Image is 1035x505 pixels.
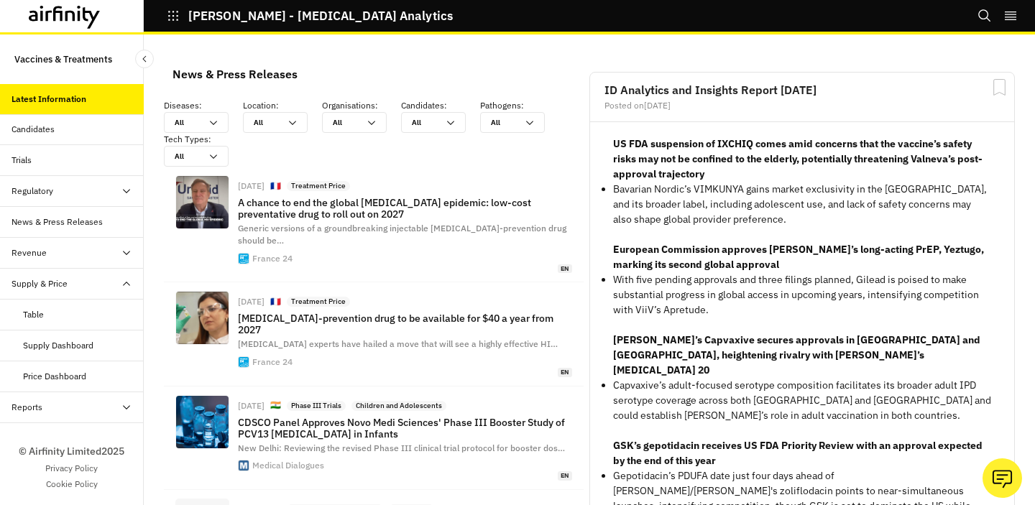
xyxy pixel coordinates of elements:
p: Capvaxive’s adult-focused serotype composition facilitates its broader adult IPD serotype coverag... [613,378,991,423]
span: Generic versions of a groundbreaking injectable [MEDICAL_DATA]-prevention drug should be … [238,223,566,246]
p: [MEDICAL_DATA]-prevention drug to be available for $40 a year from 2027 [238,312,572,335]
div: [DATE] [238,297,264,306]
p: With five pending approvals and three filings planned, Gilead is poised to make substantial progr... [613,272,991,318]
p: Children and Adolescents [356,401,442,411]
p: [PERSON_NAME] - [MEDICAL_DATA] Analytics [188,9,453,22]
p: Pathogens : [480,99,559,112]
button: Ask our analysts [983,458,1022,498]
button: [PERSON_NAME] - [MEDICAL_DATA] Analytics [167,4,453,28]
img: EN-20250927-181833-182602-CS.jpg [176,176,229,228]
img: favicon.ico [239,460,249,471]
p: Organisations : [322,99,401,112]
strong: GSK’s gepotidacin receives US FDA Priority Review with an approval expected by the end of this year [613,439,983,467]
a: Cookie Policy [46,478,98,491]
svg: Bookmark Report [990,78,1008,96]
p: Treatment Price [291,297,346,307]
img: favicon-194x194.png [239,357,249,367]
span: New Delhi: Reviewing the revised Phase III clinical trial protocol for booster dos … [238,443,565,453]
img: 240425-vaccine-9.jpg [176,396,229,448]
span: en [558,368,572,377]
img: EN-20250927-181658-181832-CS.jpg [176,292,229,344]
div: News & Press Releases [11,216,103,228]
div: Table [23,308,44,321]
a: [DATE]🇫🇷Treatment Price[MEDICAL_DATA]-prevention drug to be available for $40 a year from 2027[ME... [164,282,584,386]
strong: [PERSON_NAME]’s Capvaxive secures approvals in [GEOGRAPHIC_DATA] and [GEOGRAPHIC_DATA], heighteni... [613,333,980,376]
button: Search [977,4,992,28]
p: Location : [243,99,322,112]
div: Regulatory [11,185,53,198]
span: [MEDICAL_DATA] experts have hailed a move that will see a highly effective HI … [238,338,558,349]
p: Treatment Price [291,181,346,191]
div: Price Dashboard [23,370,86,383]
span: en [558,264,572,274]
div: Revenue [11,246,47,259]
div: Supply & Price [11,277,68,290]
p: © Airfinity Limited 2025 [19,444,124,459]
div: Trials [11,154,32,167]
div: Candidates [11,123,55,136]
div: [DATE] [238,182,264,190]
div: Latest Information [11,93,86,106]
div: France 24 [252,254,293,263]
h2: ID Analytics and Insights Report [DATE] [604,84,1000,96]
span: en [558,471,572,481]
strong: European Commission approves [PERSON_NAME]’s long-acting PrEP, Yeztugo, marking its second global... [613,243,984,271]
div: Reports [11,401,42,414]
p: Vaccines & Treatments [14,46,112,73]
div: News & Press Releases [172,63,298,85]
div: [DATE] [238,402,264,410]
div: Posted on [DATE] [604,101,1000,110]
div: France 24 [252,358,293,366]
div: Supply Dashboard [23,339,93,352]
p: Phase III Trials [291,401,341,411]
div: Medical Dialogues [252,461,324,470]
p: Diseases : [164,99,243,112]
p: 🇫🇷 [270,180,281,193]
p: Tech Types : [164,133,243,146]
p: 🇮🇳 [270,399,281,412]
strong: US FDA suspension of IXCHIQ comes amid concerns that the vaccine’s safety risks may not be confin... [613,137,983,180]
p: 🇫🇷 [270,296,281,308]
a: [DATE]🇫🇷Treatment PriceA chance to end the global [MEDICAL_DATA] epidemic: low-cost preventative ... [164,167,584,282]
p: A chance to end the global [MEDICAL_DATA] epidemic: low-cost preventative drug to roll out on 2027 [238,197,572,220]
p: Candidates : [401,99,480,112]
img: favicon-194x194.png [239,254,249,264]
a: [DATE]🇮🇳Phase III TrialsChildren and AdolescentsCDSCO Panel Approves Novo Medi Sciences' Phase II... [164,386,584,490]
p: CDSCO Panel Approves Novo Medi Sciences' Phase III Booster Study of PCV13 [MEDICAL_DATA] in Infants [238,417,572,440]
button: Close Sidebar [135,50,154,68]
p: Bavarian Nordic’s VIMKUNYA gains market exclusivity in the [GEOGRAPHIC_DATA], and its broader lab... [613,182,991,227]
a: Privacy Policy [45,462,98,475]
